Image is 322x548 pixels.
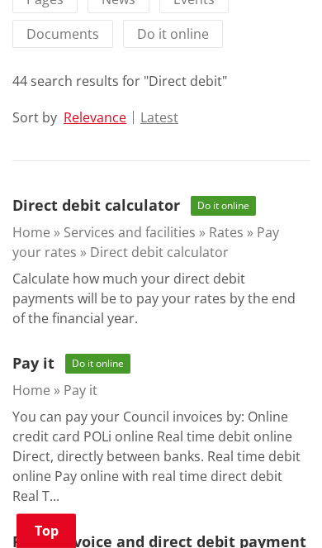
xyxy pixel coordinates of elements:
p: You can pay your Council invoices by: Online credit card POLi online Real time debit online Direc... [12,407,310,506]
a: Pay it [12,353,54,373]
a: Direct debit calculator [90,243,229,261]
a: Home [12,381,50,399]
span: Do it online [65,354,130,374]
span: Do it online [191,196,256,216]
a: Pay it [64,381,97,399]
a: Home [12,223,50,241]
a: Direct debit calculator [12,195,180,215]
span: Do it online [137,25,209,43]
div: Sort by [12,107,57,127]
span: Documents [26,25,99,43]
button: Latest [140,110,178,125]
a: Pay your rates [12,223,279,261]
a: Services and facilities [64,223,196,241]
p: Calculate how much your direct debit payments will be to pay your rates by the end of the financi... [12,269,310,328]
iframe: Messenger Launcher [246,479,305,538]
div: 44 search results for "Direct debit" [12,71,310,91]
button: Relevance [64,110,126,125]
a: Rates [209,223,244,241]
a: Top [17,513,76,548]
